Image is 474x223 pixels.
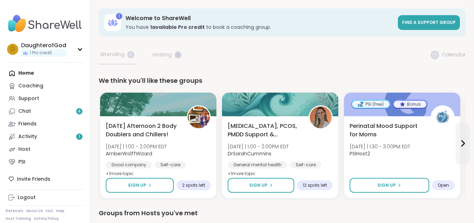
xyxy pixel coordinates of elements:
[125,14,394,22] h3: Welcome to ShareWell
[18,95,39,102] div: Support
[350,178,429,193] button: Sign Up
[106,178,174,193] button: Sign Up
[290,161,321,168] div: Self-care
[188,106,210,128] img: AmberWolffWizard
[128,182,146,188] span: Sign Up
[18,120,37,128] div: Friends
[26,209,43,213] a: About Us
[99,208,466,218] div: Groups from Hosts you've met
[56,209,64,213] a: Help
[6,92,84,105] a: Support
[228,122,301,139] span: [MEDICAL_DATA], PCOS, PMDD Support & Empowerment
[6,156,84,168] a: PSI
[18,133,37,140] div: Activity
[350,122,423,139] span: Perinatal Mood Support for Moms
[18,194,36,201] div: Logout
[6,173,84,185] div: Invite Friends
[432,106,454,128] img: PSIHost2
[6,209,23,213] a: Referrals
[438,182,449,188] span: Open
[18,82,43,89] div: Coaching
[106,122,179,139] span: [DATE] Afternoon 2 Body Doublers and Chillers!
[228,143,289,150] span: [DATE] | 1:00 - 2:00PM EDT
[18,146,30,153] div: Host
[6,11,84,36] img: ShareWell Nav Logo
[228,150,271,157] b: DrSarahCummins
[6,118,84,130] a: Friends
[6,143,84,156] a: Host
[11,45,15,54] span: D
[394,101,426,108] div: Bonus
[228,178,294,193] button: Sign Up
[352,101,389,108] div: PSI (free)
[78,109,81,114] span: 4
[377,182,396,188] span: Sign Up
[402,19,456,25] span: Find a support group
[34,216,59,221] a: Safety Policy
[350,143,410,150] span: [DATE] | 1:30 - 3:00PM EDT
[106,161,152,168] div: Good company
[6,130,84,143] a: Activity1
[125,24,394,31] h3: You have to book a coaching group.
[310,106,332,128] img: DrSarahCummins
[30,50,52,56] span: 1 Pro credit
[106,150,152,157] b: AmberWolffWizard
[18,108,31,115] div: Chat
[228,161,287,168] div: General mental health
[350,150,370,157] b: PSIHost2
[150,24,205,31] b: 1 available Pro credit
[106,143,167,150] span: [DATE] | 1:00 - 2:00PM EDT
[182,182,205,188] span: 2 spots left
[249,182,267,188] span: Sign Up
[46,209,53,213] a: FAQ
[99,76,466,86] div: We think you'll like these groups
[116,13,122,19] div: 1
[6,105,84,118] a: Chat4
[6,191,84,204] a: Logout
[21,42,66,49] div: DaughterofGod
[155,161,186,168] div: Self-care
[79,134,80,140] span: 1
[303,182,327,188] span: 12 spots left
[6,80,84,92] a: Coaching
[398,15,460,30] a: Find a support group
[18,159,25,166] div: PSI
[6,216,31,221] a: Host Training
